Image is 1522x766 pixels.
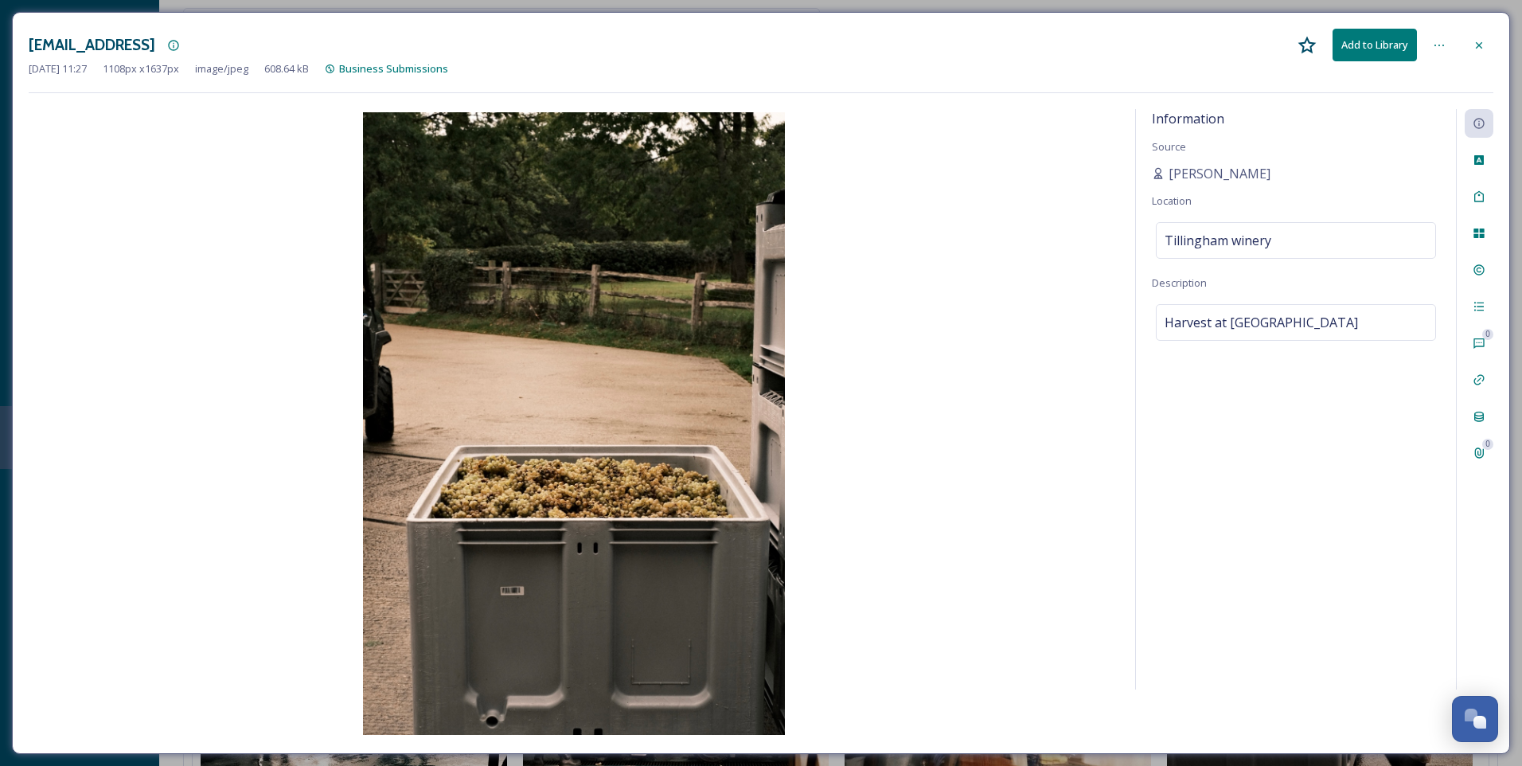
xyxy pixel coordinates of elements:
[1452,696,1498,742] button: Open Chat
[1333,29,1417,61] button: Add to Library
[1152,276,1207,290] span: Description
[1169,164,1270,183] span: [PERSON_NAME]
[29,112,1119,735] img: albikottingmcm%40outlook.com-DSCF4779.jpeg
[1165,313,1358,332] span: Harvest at [GEOGRAPHIC_DATA]
[1482,439,1493,450] div: 0
[29,33,155,57] h3: [EMAIL_ADDRESS]
[1152,139,1186,154] span: Source
[1482,329,1493,340] div: 0
[264,61,309,76] span: 608.64 kB
[103,61,179,76] span: 1108 px x 1637 px
[339,61,448,76] span: Business Submissions
[1152,193,1192,208] span: Location
[195,61,248,76] span: image/jpeg
[1152,110,1224,127] span: Information
[29,61,87,76] span: [DATE] 11:27
[1165,231,1271,250] span: Tillingham winery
